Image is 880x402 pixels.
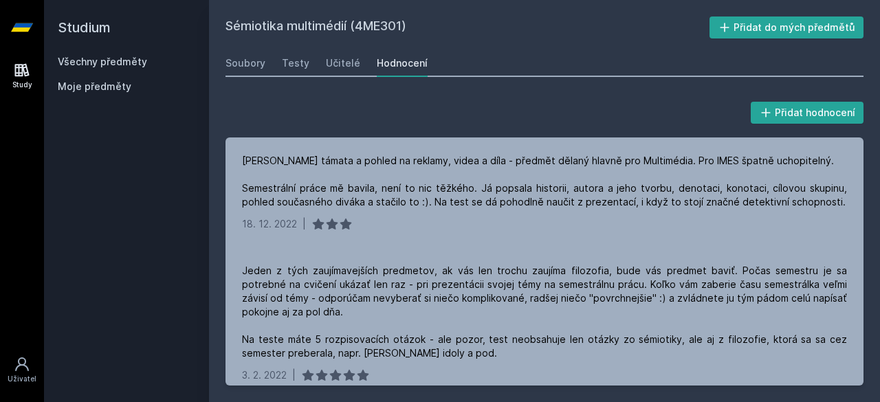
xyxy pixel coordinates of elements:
div: Study [12,80,32,90]
div: Uživatel [8,374,36,384]
a: Soubory [225,49,265,77]
a: Testy [282,49,309,77]
div: | [292,368,296,382]
div: 18. 12. 2022 [242,217,297,231]
h2: Sémiotika multimédií (4ME301) [225,16,709,38]
a: Uživatel [3,349,41,391]
button: Přidat do mých předmětů [709,16,864,38]
div: [PERSON_NAME] támata a pohled na reklamy, videa a díla - předmět dělaný hlavně pro Multimédia. Pr... [242,154,847,209]
a: Učitelé [326,49,360,77]
a: Hodnocení [377,49,428,77]
button: Přidat hodnocení [751,102,864,124]
a: Study [3,55,41,97]
a: Všechny předměty [58,56,147,67]
span: Moje předměty [58,80,131,93]
div: Jeden z tých zaujímavejších predmetov, ak vás len trochu zaujíma filozofia, bude vás predmet bavi... [242,264,847,360]
div: Testy [282,56,309,70]
div: Učitelé [326,56,360,70]
div: Hodnocení [377,56,428,70]
div: | [302,217,306,231]
div: 3. 2. 2022 [242,368,287,382]
div: Soubory [225,56,265,70]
